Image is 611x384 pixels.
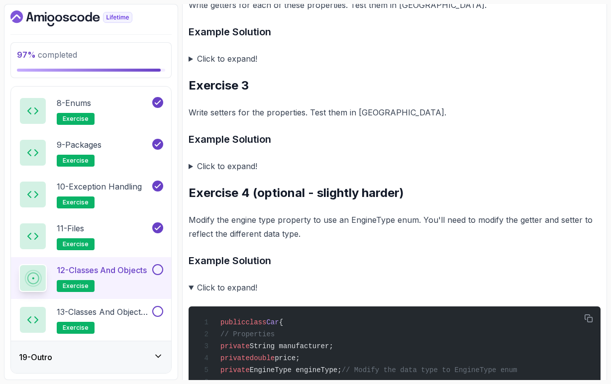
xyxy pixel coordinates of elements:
[19,139,163,167] button: 9-Packagesexercise
[57,97,91,109] p: 8 - Enums
[63,324,89,332] span: exercise
[189,131,601,147] h3: Example Solution
[250,342,333,350] span: String manufacturer;
[11,341,171,373] button: 19-Outro
[63,157,89,165] span: exercise
[189,52,601,66] summary: Click to expand!
[63,198,89,206] span: exercise
[19,181,163,208] button: 10-Exception Handlingexercise
[63,240,89,248] span: exercise
[220,330,275,338] span: // Properties
[19,97,163,125] button: 8-Enumsexercise
[189,105,601,119] p: Write setters for the properties. Test them in [GEOGRAPHIC_DATA].
[245,318,266,326] span: class
[189,159,601,173] summary: Click to expand!
[57,181,142,192] p: 10 - Exception Handling
[19,306,163,334] button: 13-Classes and Objects IIexercise
[220,354,250,362] span: private
[63,282,89,290] span: exercise
[220,318,245,326] span: public
[279,318,283,326] span: {
[63,115,89,123] span: exercise
[250,366,342,374] span: EngineType engineType;
[10,10,155,26] a: Dashboard
[189,213,601,241] p: Modify the engine type property to use an EngineType enum. You'll need to modify the getter and s...
[57,306,150,318] p: 13 - Classes and Objects II
[189,78,601,94] h2: Exercise 3
[220,366,250,374] span: private
[57,139,102,151] p: 9 - Packages
[189,24,601,40] h3: Example Solution
[57,264,147,276] p: 12 - Classes and Objects
[189,253,601,269] h3: Example Solution
[19,351,52,363] h3: 19 - Outro
[17,50,77,60] span: completed
[250,354,275,362] span: double
[266,318,279,326] span: Car
[342,366,517,374] span: // Modify the data type to EngineType enum
[189,185,601,201] h2: Exercise 4 (optional - slightly harder)
[57,222,84,234] p: 11 - Files
[19,264,163,292] button: 12-Classes and Objectsexercise
[275,354,300,362] span: price;
[19,222,163,250] button: 11-Filesexercise
[17,50,36,60] span: 97 %
[189,281,601,294] summary: Click to expand!
[220,342,250,350] span: private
